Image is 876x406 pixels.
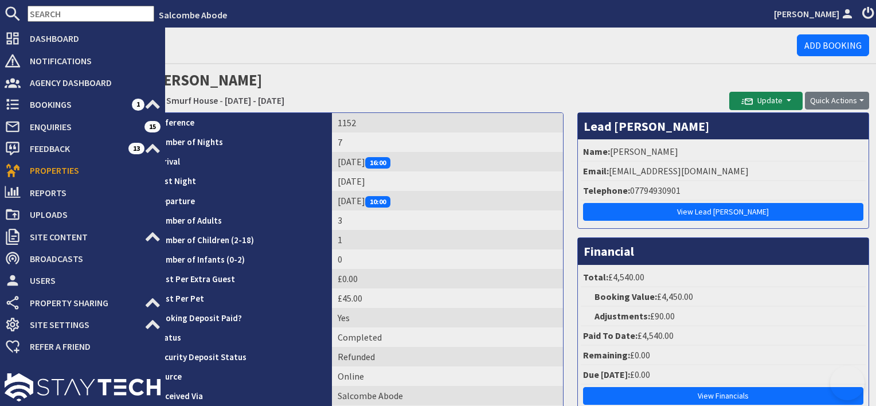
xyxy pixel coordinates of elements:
[332,347,563,366] td: Refunded
[578,238,869,264] h3: Financial
[578,113,869,139] h3: Lead [PERSON_NAME]
[150,230,332,249] th: Number of Children (2-18)
[21,52,161,70] span: Notifications
[159,9,227,21] a: Salcombe Abode
[5,249,161,268] a: Broadcasts
[150,347,332,366] th: Security Deposit Status
[28,6,154,22] input: SEARCH
[21,29,161,48] span: Dashboard
[128,143,144,154] span: 13
[5,271,161,290] a: Users
[150,269,332,288] th: Cost Per Extra Guest
[332,132,563,152] td: 7
[21,271,161,290] span: Users
[365,196,390,208] span: 10:00
[220,95,223,106] span: -
[132,99,144,110] span: 1
[595,291,657,302] strong: Booking Value:
[774,7,855,21] a: [PERSON_NAME]
[21,118,144,136] span: Enquiries
[5,294,161,312] a: Property Sharing
[332,269,563,288] td: £0.00
[332,308,563,327] td: Yes
[150,171,332,191] th: Last Night
[150,308,332,327] th: Booking Deposit Paid?
[5,184,161,202] a: Reports
[21,73,161,92] span: Agency Dashboard
[581,181,866,201] li: 07794930901
[150,288,332,308] th: Cost Per Pet
[797,34,869,56] a: Add Booking
[583,369,630,380] strong: Due [DATE]:
[144,121,161,132] span: 15
[21,95,132,114] span: Bookings
[365,157,390,169] span: 16:00
[5,52,161,70] a: Notifications
[5,118,161,136] a: Enquiries 15
[149,69,729,110] h2: [PERSON_NAME]
[225,95,284,106] a: [DATE] - [DATE]
[21,228,144,246] span: Site Content
[5,315,161,334] a: Site Settings
[21,315,144,334] span: Site Settings
[583,387,863,405] a: View Financials
[5,373,161,401] img: staytech_l_w-4e588a39d9fa60e82540d7cfac8cfe4b7147e857d3e8dbdfbd41c59d52db0ec4.svg
[149,95,218,106] a: The Smurf House
[5,139,161,158] a: Feedback 13
[583,330,638,341] strong: Paid To Date:
[332,113,563,132] td: 1152
[332,288,563,308] td: £45.00
[21,249,161,268] span: Broadcasts
[729,92,803,110] button: Update
[332,327,563,347] td: Completed
[21,205,161,224] span: Uploads
[332,249,563,269] td: 0
[150,386,332,405] th: Received Via
[583,146,610,157] strong: Name:
[583,165,609,177] strong: Email:
[583,185,630,196] strong: Telephone:
[150,210,332,230] th: Number of Adults
[581,287,866,307] li: £4,450.00
[5,337,161,356] a: Refer a Friend
[332,171,563,191] td: [DATE]
[332,152,563,171] td: [DATE]
[5,73,161,92] a: Agency Dashboard
[5,161,161,179] a: Properties
[805,92,869,110] button: Quick Actions
[332,230,563,249] td: 1
[583,349,630,361] strong: Remaining:
[581,162,866,181] li: [EMAIL_ADDRESS][DOMAIN_NAME]
[150,249,332,269] th: Number of Infants (0-2)
[332,366,563,386] td: Online
[150,366,332,386] th: Source
[332,191,563,210] td: [DATE]
[150,113,332,132] th: Reference
[5,95,161,114] a: Bookings 1
[21,294,144,312] span: Property Sharing
[583,271,608,283] strong: Total:
[150,327,332,347] th: Status
[21,337,161,356] span: Refer a Friend
[830,366,865,400] iframe: Toggle Customer Support
[581,142,866,162] li: [PERSON_NAME]
[5,205,161,224] a: Uploads
[21,139,128,158] span: Feedback
[150,191,332,210] th: Departure
[595,310,650,322] strong: Adjustments:
[332,210,563,230] td: 3
[332,386,563,405] td: Salcombe Abode
[21,161,161,179] span: Properties
[581,326,866,346] li: £4,540.00
[5,29,161,48] a: Dashboard
[5,228,161,246] a: Site Content
[581,346,866,365] li: £0.00
[150,152,332,171] th: Arrival
[583,203,863,221] a: View Lead [PERSON_NAME]
[741,95,783,106] span: Update
[581,268,866,287] li: £4,540.00
[150,132,332,152] th: Number of Nights
[21,184,161,202] span: Reports
[581,307,866,326] li: £90.00
[581,365,866,385] li: £0.00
